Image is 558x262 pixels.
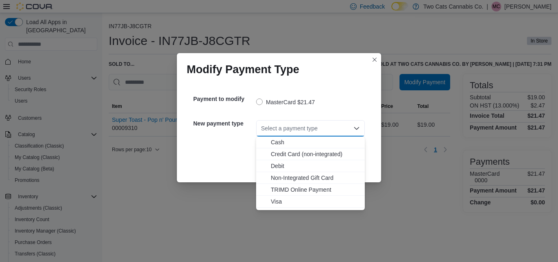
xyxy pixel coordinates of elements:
label: MasterCard $21.47 [256,97,315,107]
span: Visa [271,197,360,206]
span: TRIMD Online Payment [271,186,360,194]
span: Credit Card (non-integrated) [271,150,360,158]
button: Close list of options [353,125,360,132]
h1: Modify Payment Type [187,63,299,76]
button: Closes this modal window [370,55,379,65]
span: Non-Integrated Gift Card [271,174,360,182]
button: Cash [256,137,365,148]
span: Debit [271,162,360,170]
button: TRIMD Online Payment [256,184,365,196]
button: Debit [256,160,365,172]
span: Cash [271,138,360,146]
button: Credit Card (non-integrated) [256,148,365,160]
input: Accessible screen reader label [261,123,262,133]
h5: New payment type [193,115,254,132]
h5: Payment to modify [193,91,254,107]
button: Non-Integrated Gift Card [256,172,365,184]
button: Visa [256,196,365,208]
div: Choose from the following options [256,137,365,208]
